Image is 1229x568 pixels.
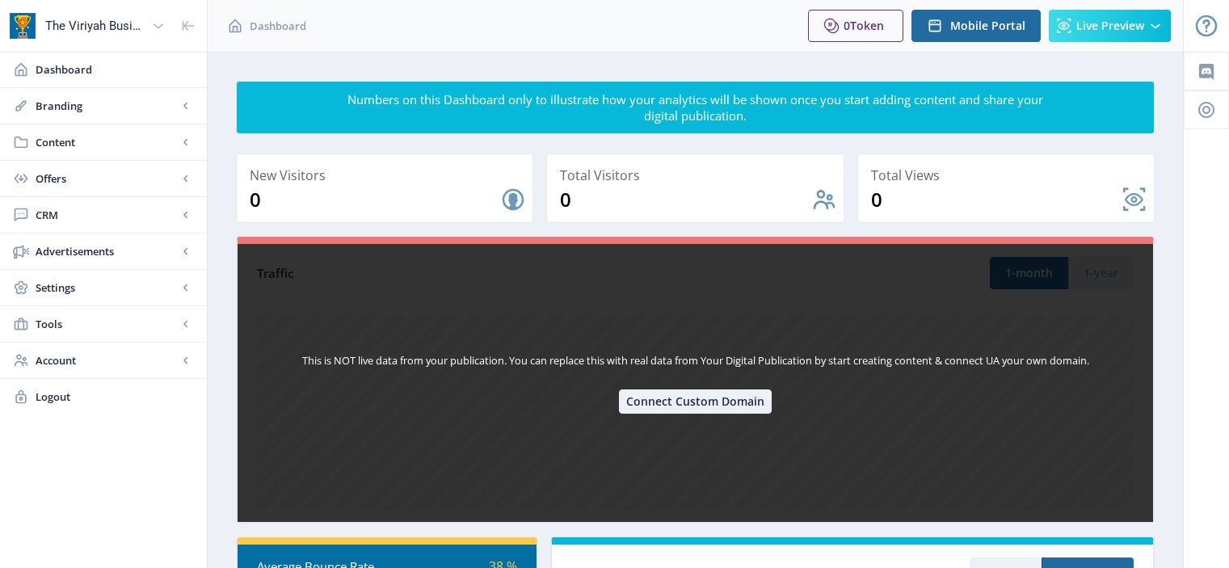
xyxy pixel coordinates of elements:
[10,13,36,39] img: app-icon.png
[250,164,526,187] div: New Visitors
[250,18,306,34] span: Dashboard
[560,187,810,212] div: 0
[950,19,1025,32] span: Mobile Portal
[619,389,772,414] button: Connect Custom Domain
[36,316,178,332] span: Tools
[347,91,1045,124] div: Numbers on this Dashboard only to illustrate how your analytics will be shown once you start addi...
[302,352,1089,389] div: This is NOT live data from your publication. You can replace this with real data from Your Digita...
[45,8,145,44] div: The Viriyah Business Co.,Ltd.
[250,187,500,212] div: 0
[36,61,194,78] span: Dashboard
[36,352,178,368] span: Account
[36,243,178,259] span: Advertisements
[36,389,194,405] span: Logout
[36,134,178,150] span: Content
[1076,19,1144,32] span: Live Preview
[850,18,884,33] span: Token
[36,98,178,114] span: Branding
[36,170,178,187] span: Offers
[808,10,903,42] button: 0Token
[1049,10,1171,42] button: Live Preview
[560,164,836,187] div: Total Visitors
[911,10,1041,42] button: Mobile Portal
[36,280,178,296] span: Settings
[871,164,1147,187] div: Total Views
[36,207,178,223] span: CRM
[871,187,1122,212] div: 0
